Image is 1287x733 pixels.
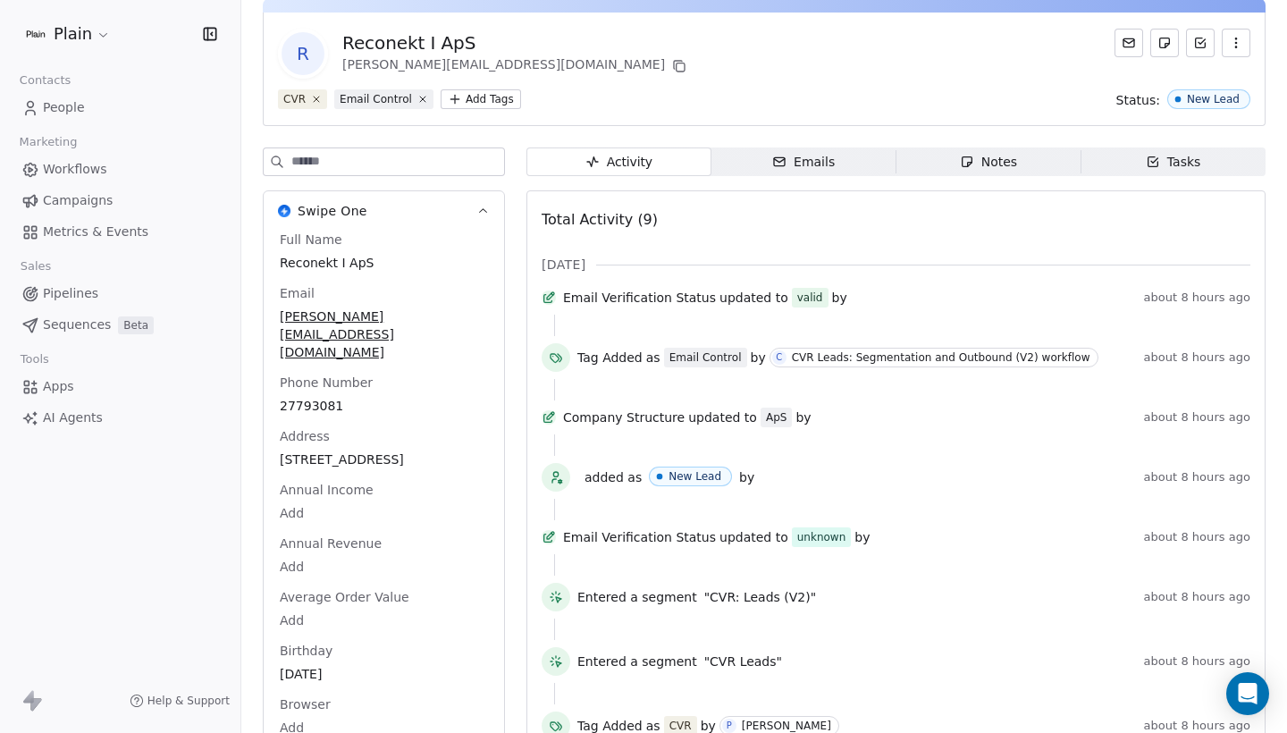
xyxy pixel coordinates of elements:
span: [DATE] [542,256,585,274]
a: SequencesBeta [14,310,226,340]
div: Emails [772,153,835,172]
span: Pipelines [43,284,98,303]
div: P [727,719,732,733]
span: Swipe One [298,202,367,220]
span: Total Activity (9) [542,211,658,228]
img: Plain-Logo-Tile.png [25,23,46,45]
span: Marketing [12,129,85,156]
span: Plain [54,22,92,46]
a: Pipelines [14,279,226,308]
span: Help & Support [147,694,230,708]
div: New Lead [1187,93,1240,105]
span: by [795,409,811,426]
span: Annual Income [276,481,377,499]
span: "CVR: Leads (V2)" [704,588,816,606]
span: 27793081 [280,397,488,415]
span: Sales [13,253,59,280]
a: Apps [14,372,226,401]
span: by [739,468,754,486]
span: Reconekt I ApS [280,254,488,272]
span: about 8 hours ago [1144,350,1250,365]
span: Email [276,284,318,302]
div: unknown [797,528,846,546]
span: Status: [1116,91,1160,109]
span: Birthday [276,642,336,660]
span: R [282,32,324,75]
span: as [646,349,660,366]
span: about 8 hours ago [1144,719,1250,733]
a: People [14,93,226,122]
span: AI Agents [43,409,103,427]
button: Add Tags [441,89,521,109]
div: Notes [960,153,1017,172]
div: Email Control [340,91,412,107]
span: by [854,528,870,546]
span: Metrics & Events [43,223,148,241]
span: Campaigns [43,191,113,210]
a: Workflows [14,155,226,184]
span: by [832,289,847,307]
a: Metrics & Events [14,217,226,247]
div: CVR [283,91,306,107]
div: Reconekt I ApS [342,30,690,55]
div: [PERSON_NAME][EMAIL_ADDRESS][DOMAIN_NAME] [342,55,690,77]
span: [DATE] [280,665,488,683]
div: C [776,350,782,365]
a: Help & Support [130,694,230,708]
span: about 8 hours ago [1144,590,1250,604]
div: Open Intercom Messenger [1226,672,1269,715]
a: Campaigns [14,186,226,215]
span: Annual Revenue [276,535,385,552]
span: Company Structure [563,409,685,426]
span: about 8 hours ago [1144,410,1250,425]
div: valid [797,289,823,307]
span: about 8 hours ago [1144,470,1250,484]
span: Apps [43,377,74,396]
button: Plain [21,19,114,49]
span: Beta [118,316,154,334]
span: Email Verification Status [563,289,716,307]
span: Tag Added [577,349,643,366]
a: AI Agents [14,403,226,433]
span: Add [280,558,488,576]
span: Contacts [12,67,79,94]
span: updated to [719,289,788,307]
span: Entered a segment [577,653,697,670]
div: [PERSON_NAME] [742,720,831,732]
span: by [751,349,766,366]
span: Average Order Value [276,588,413,606]
span: about 8 hours ago [1144,291,1250,305]
span: added as [585,468,642,486]
span: about 8 hours ago [1144,654,1250,669]
div: Email Control [669,350,742,366]
span: Entered a segment [577,588,697,606]
span: Browser [276,695,334,713]
span: Sequences [43,316,111,334]
span: about 8 hours ago [1144,530,1250,544]
span: Address [276,427,333,445]
span: Full Name [276,231,346,249]
span: Add [280,504,488,522]
div: CVR Leads: Segmentation and Outbound (V2) workflow [792,351,1090,364]
span: updated to [688,409,757,426]
span: [PERSON_NAME][EMAIL_ADDRESS][DOMAIN_NAME] [280,308,488,361]
span: Email Verification Status [563,528,716,546]
button: Swipe OneSwipe One [264,191,504,231]
div: ApS [766,409,786,426]
div: Tasks [1146,153,1201,172]
span: updated to [719,528,788,546]
span: Phone Number [276,374,376,392]
span: Workflows [43,160,107,179]
span: "CVR Leads" [704,653,782,670]
div: New Lead [669,470,721,483]
span: People [43,98,85,117]
span: Tools [13,346,56,373]
img: Swipe One [278,205,290,217]
span: [STREET_ADDRESS] [280,451,488,468]
span: Add [280,611,488,629]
